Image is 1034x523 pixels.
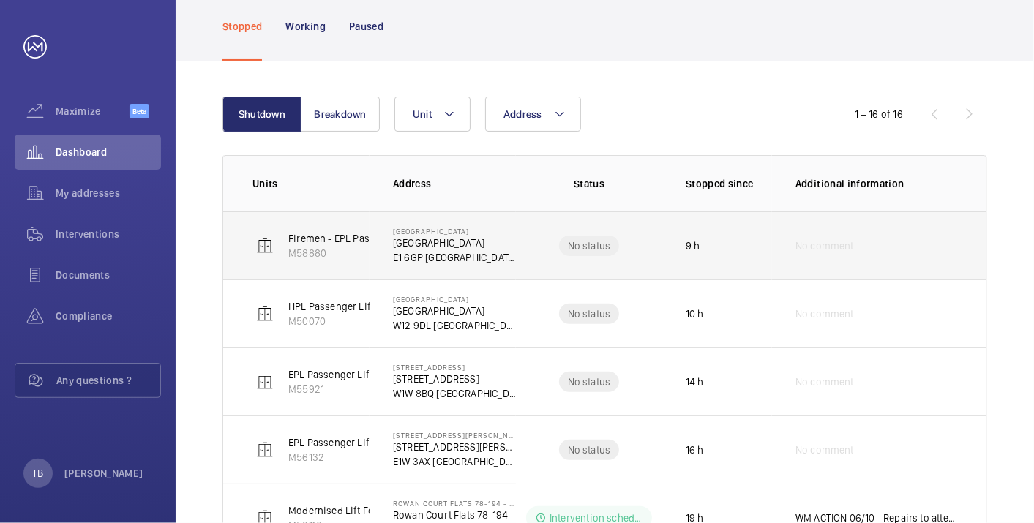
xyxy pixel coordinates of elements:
p: No status [568,306,611,321]
img: elevator.svg [256,237,274,255]
span: Unit [413,108,432,120]
p: No status [568,238,611,253]
span: No comment [795,443,854,457]
span: My addresses [56,186,161,200]
img: elevator.svg [256,305,274,323]
p: E1 6GP [GEOGRAPHIC_DATA] [393,250,516,265]
p: [GEOGRAPHIC_DATA] [393,295,516,304]
button: Address [485,97,581,132]
button: Shutdown [222,97,301,132]
p: No status [568,375,611,389]
span: Dashboard [56,145,161,159]
p: 14 h [686,375,704,389]
span: Any questions ? [56,373,160,388]
p: 10 h [686,306,704,321]
span: No comment [795,238,854,253]
p: E1W 3AX [GEOGRAPHIC_DATA] [393,454,516,469]
p: Rowan Court Flats 78-194 - High Risk Building [393,499,516,508]
p: EPL Passenger Lift [288,435,372,450]
p: Address [393,176,516,191]
span: Beta [130,104,149,118]
p: 16 h [686,443,704,457]
p: [STREET_ADDRESS][PERSON_NAME] [393,431,516,440]
span: Maximize [56,104,130,118]
p: [GEOGRAPHIC_DATA] [393,227,516,236]
p: [STREET_ADDRESS][PERSON_NAME] [393,440,516,454]
p: No status [568,443,611,457]
p: [GEOGRAPHIC_DATA] [393,304,516,318]
span: Documents [56,268,161,282]
button: Breakdown [301,97,380,132]
img: elevator.svg [256,441,274,459]
p: HPL Passenger Lift [288,299,374,314]
p: [STREET_ADDRESS] [393,372,516,386]
p: Firemen - EPL Passenger Lift 2 RH [288,231,442,246]
p: Additional information [795,176,957,191]
p: Units [252,176,370,191]
span: Address [503,108,542,120]
p: [GEOGRAPHIC_DATA] [393,236,516,250]
p: [PERSON_NAME] [64,466,143,481]
p: M58880 [288,246,442,260]
p: M56132 [288,450,372,464]
p: M50070 [288,314,374,328]
span: Interventions [56,227,161,241]
span: Compliance [56,309,161,323]
p: [STREET_ADDRESS] [393,363,516,372]
p: TB [32,466,43,481]
div: 1 – 16 of 16 [855,107,903,121]
p: Stopped since [686,176,772,191]
p: W1W 8BQ [GEOGRAPHIC_DATA] [393,386,516,401]
p: 9 h [686,238,700,253]
img: elevator.svg [256,373,274,391]
p: Working [285,19,325,34]
span: No comment [795,306,854,321]
p: Paused [349,19,383,34]
span: No comment [795,375,854,389]
button: Unit [394,97,471,132]
p: Status [526,176,652,191]
p: M55921 [288,382,372,396]
p: Stopped [222,19,262,34]
p: Modernised Lift For Fire Services - LEFT HAND LIFT [288,503,517,518]
p: Rowan Court Flats 78-194 [393,508,516,522]
p: EPL Passenger Lift [288,367,372,382]
p: W12 9DL [GEOGRAPHIC_DATA] [393,318,516,333]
